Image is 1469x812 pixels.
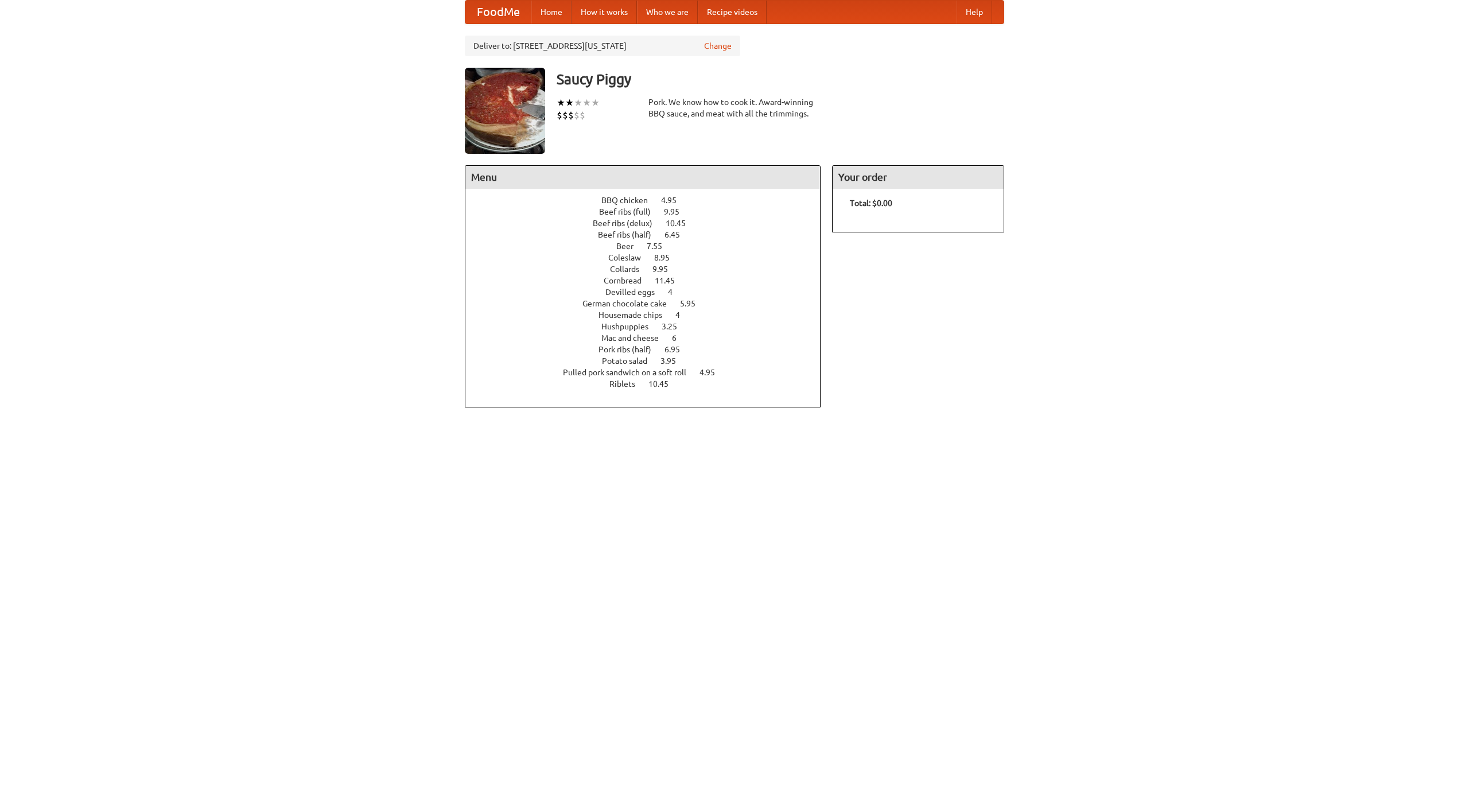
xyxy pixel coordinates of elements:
h4: Your order [833,166,1004,189]
span: 6.95 [664,345,691,354]
span: German chocolate cake [582,299,678,308]
div: Pork. We know how to cook it. Award-winning BBQ sauce, and meat with all the trimmings. [648,96,821,119]
span: Mac and cheese [601,333,670,343]
span: 4.95 [699,368,726,377]
a: Hushpuppies 3.25 [601,322,698,331]
li: $ [562,109,568,122]
a: Beef ribs (half) 6.45 [598,230,701,239]
span: 3.25 [662,322,689,331]
span: Housemade chips [599,310,674,320]
span: BBQ chicken [601,196,659,205]
a: Pulled pork sandwich on a soft roll 4.95 [563,368,736,377]
a: How it works [572,1,637,24]
span: 10.45 [666,219,697,228]
span: Beef ribs (half) [598,230,663,239]
li: $ [574,109,580,122]
span: Coleslaw [608,253,652,262]
span: 6 [672,333,688,343]
span: Devilled eggs [605,287,666,297]
a: Cornbread 11.45 [604,276,696,285]
span: 8.95 [654,253,681,262]
span: Collards [610,265,651,274]
li: ★ [565,96,574,109]
span: 9.95 [664,207,691,216]
span: Pulled pork sandwich on a soft roll [563,368,698,377]
a: BBQ chicken 4.95 [601,196,698,205]
span: Hushpuppies [601,322,660,331]
a: Who we are [637,1,698,24]
span: Riblets [609,379,647,388]
span: 7.55 [647,242,674,251]
a: FoodMe [465,1,531,24]
span: 9.95 [652,265,679,274]
a: Pork ribs (half) 6.95 [599,345,701,354]
span: Cornbread [604,276,653,285]
h4: Menu [465,166,820,189]
span: 6.45 [664,230,691,239]
span: Beef ribs (full) [599,207,662,216]
li: $ [580,109,585,122]
li: ★ [582,96,591,109]
span: 4.95 [661,196,688,205]
span: Beef ribs (delux) [593,219,664,228]
a: Help [957,1,992,24]
a: Collards 9.95 [610,265,689,274]
a: Beef ribs (full) 9.95 [599,207,701,216]
span: 4 [668,287,684,297]
a: Home [531,1,572,24]
span: Potato salad [602,356,659,366]
li: ★ [574,96,582,109]
a: Housemade chips 4 [599,310,701,320]
span: Pork ribs (half) [599,345,663,354]
a: Coleslaw 8.95 [608,253,691,262]
a: Devilled eggs 4 [605,287,694,297]
h3: Saucy Piggy [557,68,1004,91]
li: ★ [557,96,565,109]
span: 4 [675,310,691,320]
span: Beer [616,242,645,251]
a: Riblets 10.45 [609,379,690,388]
span: 3.95 [660,356,687,366]
a: Beer 7.55 [616,242,683,251]
a: Recipe videos [698,1,767,24]
a: Mac and cheese 6 [601,333,698,343]
a: German chocolate cake 5.95 [582,299,717,308]
span: 10.45 [648,379,680,388]
span: 11.45 [655,276,686,285]
span: 5.95 [680,299,707,308]
li: $ [557,109,562,122]
a: Change [704,40,732,52]
div: Deliver to: [STREET_ADDRESS][US_STATE] [465,36,740,56]
li: ★ [591,96,600,109]
a: Beef ribs (delux) 10.45 [593,219,707,228]
a: Potato salad 3.95 [602,356,697,366]
li: $ [568,109,574,122]
img: angular.jpg [465,68,545,154]
b: Total: $0.00 [850,199,892,208]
